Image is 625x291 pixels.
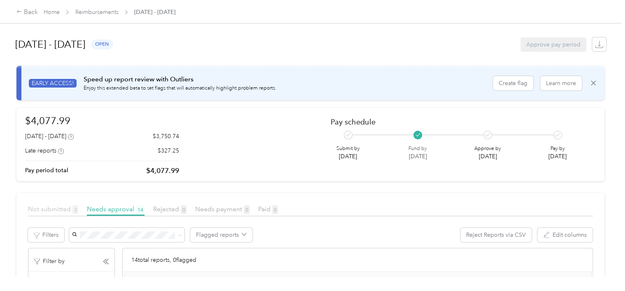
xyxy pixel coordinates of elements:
div: Back [16,7,38,17]
span: [DATE] - [DATE] [134,8,175,16]
button: Flagged reports [190,228,252,242]
p: $4,077.99 [146,166,179,176]
span: open [91,39,113,49]
button: Reject Reports via CSV [460,228,532,242]
div: Late reports [25,146,64,155]
h2: Pay schedule [331,118,581,126]
span: Needs approval [87,205,145,213]
h1: $4,077.99 [25,113,179,128]
span: 0 [181,205,187,214]
span: 14 [136,205,145,214]
p: [DATE] [408,152,427,161]
p: Speed up report review with Outliers [84,74,276,85]
p: Approve by [474,145,501,152]
p: Fund by [408,145,427,152]
p: Pay period total [25,166,68,175]
span: 0 [244,205,250,214]
button: Create flag [493,76,533,90]
span: 0 [272,205,278,214]
p: $3,750.74 [153,132,179,141]
span: 3 [72,205,78,214]
p: [DATE] [474,152,501,161]
p: [DATE] [336,152,360,161]
button: Edit columns [537,228,592,242]
p: [DATE] [548,152,567,161]
iframe: Everlance-gr Chat Button Frame [579,245,625,291]
a: Home [44,9,60,16]
div: [DATE] - [DATE] [25,132,74,141]
a: Reimbursements [75,9,119,16]
button: Learn more [540,76,582,90]
p: $327.25 [158,146,179,155]
span: Needs payment [195,205,250,213]
span: EARLY ACCESS! [29,79,77,88]
p: Pay by [548,145,567,152]
button: Filters [28,228,64,242]
span: Rejected [153,205,187,213]
span: Not submitted [28,205,78,213]
div: 14 total reports, 0 flagged [123,248,592,272]
p: Enjoy this extended beta to set flags that will automatically highlight problem reports. [84,85,276,92]
p: Submit by [336,145,360,152]
h1: [DATE] - [DATE] [15,35,85,54]
span: Paid [258,205,278,213]
p: Filter by [34,257,65,266]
